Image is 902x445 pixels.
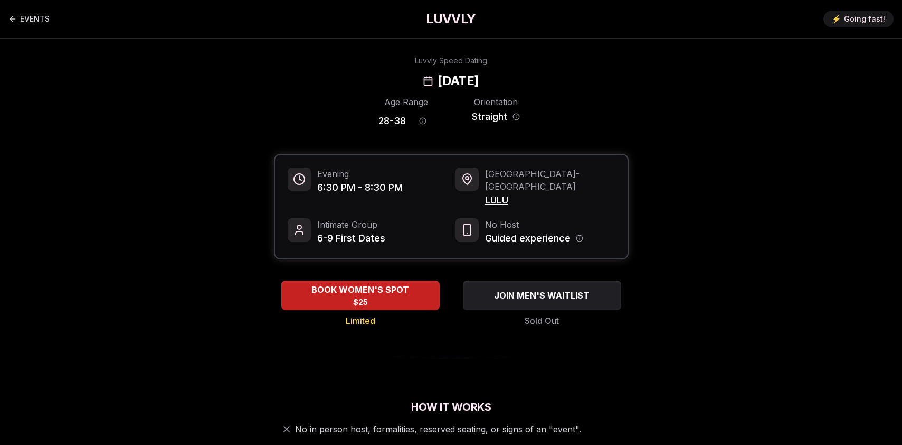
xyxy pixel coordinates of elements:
[378,114,406,128] span: 28 - 38
[492,289,592,302] span: JOIN MEN'S WAITLIST
[468,96,524,108] div: Orientation
[485,193,615,208] span: LULU
[317,218,385,231] span: Intimate Group
[844,14,885,24] span: Going fast!
[512,113,520,120] button: Orientation information
[317,231,385,246] span: 6-9 First Dates
[309,283,411,296] span: BOOK WOMEN'S SPOT
[426,11,476,27] a: LUVVLY
[832,14,841,24] span: ⚡️
[485,218,583,231] span: No Host
[463,281,621,310] button: JOIN MEN'S WAITLIST - Sold Out
[353,297,368,308] span: $25
[525,314,559,327] span: Sold Out
[317,168,403,180] span: Evening
[281,281,440,310] button: BOOK WOMEN'S SPOT - Limited
[485,231,571,246] span: Guided experience
[295,423,581,435] span: No in person host, formalities, reserved seating, or signs of an "event".
[317,180,403,195] span: 6:30 PM - 8:30 PM
[415,55,487,66] div: Luvvly Speed Dating
[346,314,375,327] span: Limited
[411,109,434,133] button: Age range information
[8,8,50,30] a: Back to events
[438,72,479,89] h2: [DATE]
[378,96,434,108] div: Age Range
[472,109,507,124] span: Straight
[485,168,615,193] span: [GEOGRAPHIC_DATA] - [GEOGRAPHIC_DATA]
[274,400,629,414] h2: How It Works
[576,235,583,242] button: Host information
